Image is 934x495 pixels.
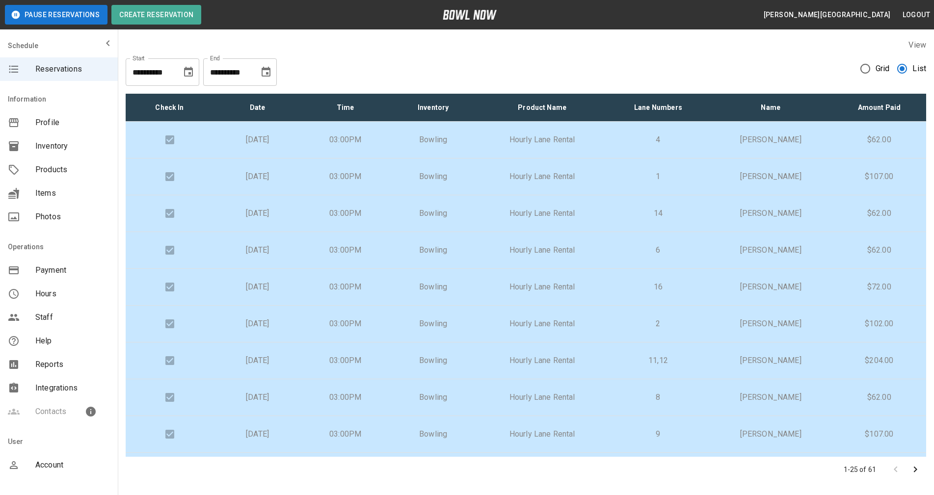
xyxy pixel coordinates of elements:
[309,208,381,219] p: 03:00PM
[717,244,825,256] p: [PERSON_NAME]
[397,171,469,182] p: Bowling
[485,355,599,366] p: Hourly Lane Rental
[309,281,381,293] p: 03:00PM
[760,6,895,24] button: [PERSON_NAME][GEOGRAPHIC_DATA]
[35,359,110,370] span: Reports
[35,117,110,129] span: Profile
[111,5,201,25] button: Create Reservation
[615,208,701,219] p: 14
[35,187,110,199] span: Items
[717,318,825,330] p: [PERSON_NAME]
[615,171,701,182] p: 1
[832,94,926,122] th: Amount Paid
[615,355,701,366] p: 11,12
[717,391,825,403] p: [PERSON_NAME]
[840,391,918,403] p: $62.00
[126,94,213,122] th: Check In
[717,355,825,366] p: [PERSON_NAME]
[389,94,477,122] th: Inventory
[840,134,918,146] p: $62.00
[221,208,294,219] p: [DATE]
[717,428,825,440] p: [PERSON_NAME]
[840,428,918,440] p: $107.00
[397,318,469,330] p: Bowling
[876,63,890,75] span: Grid
[908,40,926,50] label: View
[397,391,469,403] p: Bowling
[485,171,599,182] p: Hourly Lane Rental
[35,459,110,471] span: Account
[899,6,934,24] button: Logout
[607,94,709,122] th: Lane Numbers
[840,244,918,256] p: $62.00
[485,428,599,440] p: Hourly Lane Rental
[179,62,198,82] button: Choose date, selected date is Aug 18, 2025
[717,208,825,219] p: [PERSON_NAME]
[397,428,469,440] p: Bowling
[35,140,110,152] span: Inventory
[840,208,918,219] p: $62.00
[709,94,832,122] th: Name
[309,428,381,440] p: 03:00PM
[221,171,294,182] p: [DATE]
[840,171,918,182] p: $107.00
[485,281,599,293] p: Hourly Lane Rental
[615,244,701,256] p: 6
[397,134,469,146] p: Bowling
[717,134,825,146] p: [PERSON_NAME]
[397,244,469,256] p: Bowling
[615,134,701,146] p: 4
[840,281,918,293] p: $72.00
[35,264,110,276] span: Payment
[485,318,599,330] p: Hourly Lane Rental
[309,244,381,256] p: 03:00PM
[485,134,599,146] p: Hourly Lane Rental
[301,94,389,122] th: Time
[35,63,110,75] span: Reservations
[397,208,469,219] p: Bowling
[221,391,294,403] p: [DATE]
[717,281,825,293] p: [PERSON_NAME]
[906,460,925,479] button: Go to next page
[35,211,110,223] span: Photos
[485,208,599,219] p: Hourly Lane Rental
[35,312,110,323] span: Staff
[397,281,469,293] p: Bowling
[840,355,918,366] p: $204.00
[221,281,294,293] p: [DATE]
[309,355,381,366] p: 03:00PM
[221,428,294,440] p: [DATE]
[717,171,825,182] p: [PERSON_NAME]
[221,355,294,366] p: [DATE]
[256,62,276,82] button: Choose date, selected date is Sep 18, 2025
[615,281,701,293] p: 16
[35,288,110,300] span: Hours
[615,318,701,330] p: 2
[615,428,701,440] p: 9
[221,244,294,256] p: [DATE]
[443,10,497,20] img: logo
[397,355,469,366] p: Bowling
[221,134,294,146] p: [DATE]
[213,94,301,122] th: Date
[485,244,599,256] p: Hourly Lane Rental
[35,164,110,176] span: Products
[309,318,381,330] p: 03:00PM
[5,5,107,25] button: Pause Reservations
[840,318,918,330] p: $102.00
[912,63,926,75] span: List
[221,318,294,330] p: [DATE]
[309,171,381,182] p: 03:00PM
[485,391,599,403] p: Hourly Lane Rental
[615,391,701,403] p: 8
[309,391,381,403] p: 03:00PM
[844,465,877,474] p: 1-25 of 61
[477,94,607,122] th: Product Name
[309,134,381,146] p: 03:00PM
[35,335,110,347] span: Help
[35,382,110,394] span: Integrations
